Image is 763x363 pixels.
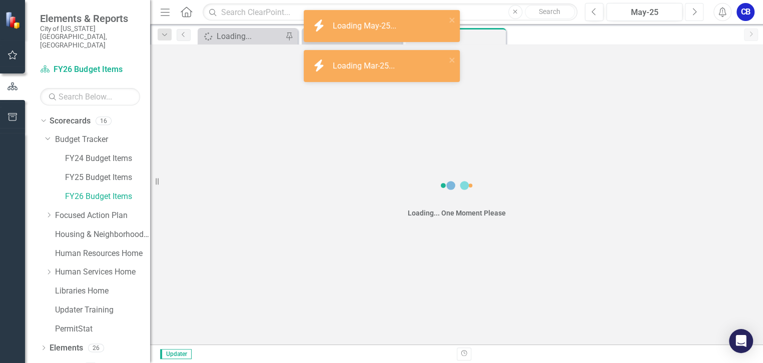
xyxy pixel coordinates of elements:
a: PermitStat [55,323,150,335]
a: FY26 Budget Items [40,64,140,75]
a: Focused Action Plan [55,210,150,221]
a: Elements [50,342,83,354]
img: ClearPoint Strategy [5,11,23,29]
button: close [449,14,456,25]
a: Libraries Home [55,285,150,297]
button: close [449,54,456,65]
span: Updater [160,349,192,359]
a: Scorecards [50,115,91,127]
a: Human Services Home [55,266,150,278]
button: May-25 [606,3,683,21]
a: FY24 Budget Items [65,153,150,164]
a: Housing & Neighborhood Preservation Home [55,229,150,240]
small: City of [US_STATE][GEOGRAPHIC_DATA], [GEOGRAPHIC_DATA] [40,24,140,49]
div: Loading... One Moment Please [408,208,506,218]
div: May-25 [610,6,679,18]
input: Search Below... [40,88,140,105]
a: FY26 Budget Items [65,191,150,202]
button: CB [736,3,754,21]
a: Loading... [200,30,283,42]
a: Budget Tracker [55,134,150,145]
div: Loading... [425,31,503,43]
a: Human Resources Home [55,248,150,259]
a: FY25 Budget Items [65,172,150,183]
div: Open Intercom Messenger [729,329,753,353]
div: Loading... [217,30,283,42]
span: Elements & Reports [40,12,140,24]
button: Search [525,5,575,19]
div: Loading May-25... [333,20,399,32]
div: Loading Mar-25... [333,60,397,72]
div: 16 [96,116,112,125]
div: 26 [88,343,104,352]
a: Updater Training [55,304,150,316]
input: Search ClearPoint... [203,3,577,21]
span: Search [539,7,560,15]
